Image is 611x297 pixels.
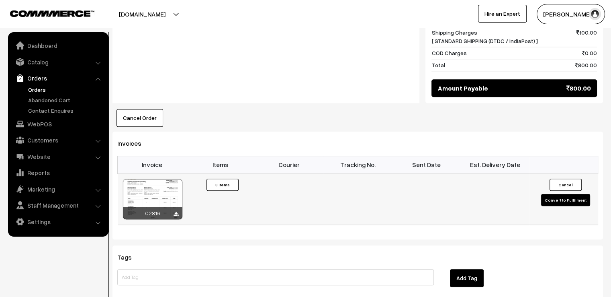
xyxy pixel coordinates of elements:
span: Total [431,61,445,69]
span: COD Charges [431,49,466,57]
span: Shipping Charges [ STANDARD SHIPPING (DTDC / IndiaPost) ] [431,28,537,45]
span: 800.00 [575,61,597,69]
span: 100.00 [576,28,597,45]
th: Tracking No. [323,156,392,173]
img: user [589,8,601,20]
a: Settings [10,214,106,229]
a: Orders [26,85,106,94]
th: Est. Delivery Date [461,156,529,173]
th: Courier [255,156,323,173]
a: Customers [10,133,106,147]
span: Amount Payable [437,83,488,93]
div: 02816 [123,207,182,219]
a: Contact Enquires [26,106,106,115]
a: COMMMERCE [10,8,80,18]
a: Dashboard [10,38,106,53]
span: Tags [117,253,141,261]
button: Add Tag [450,269,484,287]
a: Marketing [10,182,106,196]
a: Staff Management [10,198,106,212]
a: WebPOS [10,117,106,131]
span: 0.00 [582,49,597,57]
a: Hire an Expert [478,5,527,23]
button: Cancel Order [116,109,163,127]
a: Website [10,149,106,164]
img: COMMMERCE [10,10,94,16]
span: 800.00 [566,83,591,93]
a: Abandoned Cart [26,96,106,104]
button: [PERSON_NAME] [537,4,605,24]
span: Invoices [117,139,151,147]
a: Orders [10,71,106,85]
button: 3 Items [206,179,239,191]
a: Catalog [10,55,106,69]
th: Invoice [118,156,186,173]
input: Add Tag [117,269,434,285]
a: Reports [10,165,106,180]
button: Convert to Fulfilment [541,194,590,206]
th: Items [186,156,255,173]
button: [DOMAIN_NAME] [91,4,194,24]
th: Sent Date [392,156,461,173]
button: Cancel [550,179,582,191]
